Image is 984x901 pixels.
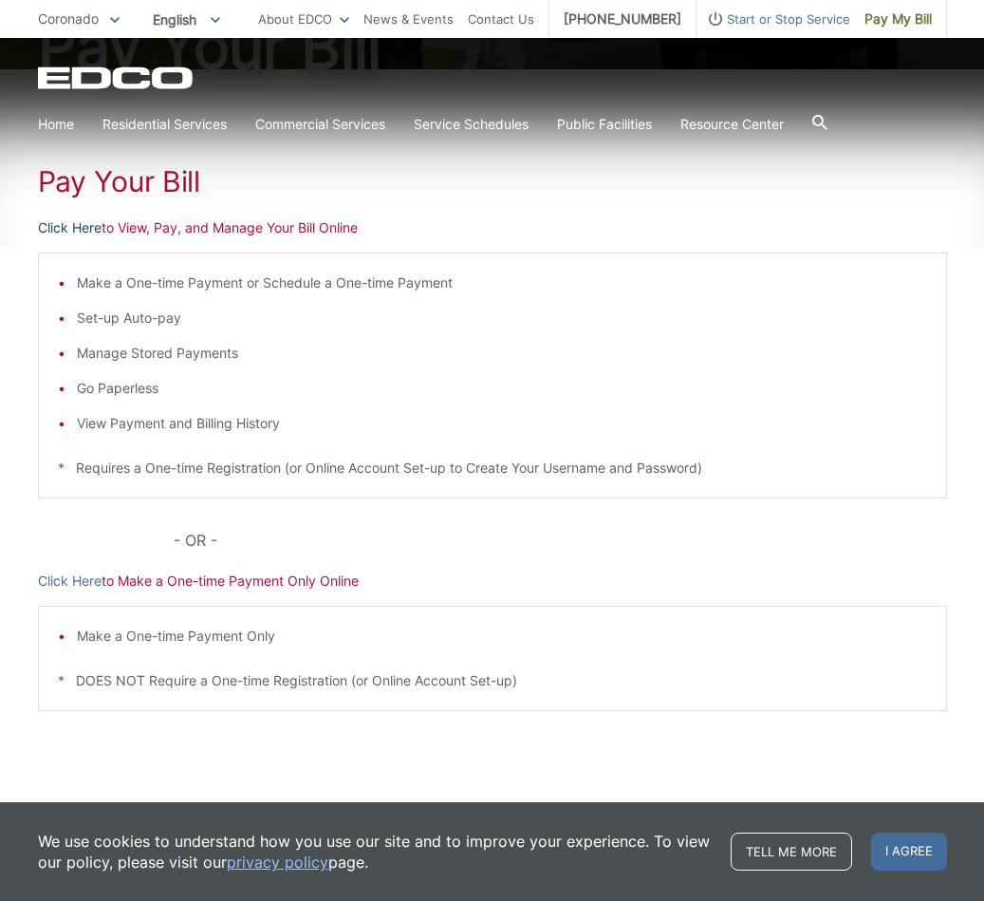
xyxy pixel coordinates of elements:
[38,66,195,89] a: EDCD logo. Return to the homepage.
[77,272,927,293] li: Make a One-time Payment or Schedule a One-time Payment
[139,4,234,35] span: English
[38,831,712,873] p: We use cookies to understand how you use our site and to improve your experience. To view our pol...
[680,114,784,135] a: Resource Center
[414,114,529,135] a: Service Schedules
[77,378,927,399] li: Go Paperless
[468,9,534,29] a: Contact Us
[58,670,927,691] p: * DOES NOT Require a One-time Registration (or Online Account Set-up)
[255,114,385,135] a: Commercial Services
[557,114,652,135] a: Public Facilities
[77,413,927,434] li: View Payment and Billing History
[227,852,328,873] a: privacy policy
[864,9,932,29] span: Pay My Bill
[38,217,102,238] a: Click Here
[38,10,99,27] span: Coronado
[38,114,74,135] a: Home
[58,458,927,479] p: * Requires a One-time Registration (or Online Account Set-up to Create Your Username and Password)
[731,833,852,871] a: Tell me more
[38,571,947,591] p: to Make a One-time Payment Only Online
[363,9,454,29] a: News & Events
[77,308,927,328] li: Set-up Auto-pay
[77,626,927,647] li: Make a One-time Payment Only
[38,217,947,238] p: to View, Pay, and Manage Your Bill Online
[102,114,227,135] a: Residential Services
[77,343,927,364] li: Manage Stored Payments
[258,9,349,29] a: About EDCO
[174,527,946,554] p: - OR -
[38,571,102,591] a: Click Here
[871,833,947,871] span: I agree
[38,164,947,198] h1: Pay Your Bill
